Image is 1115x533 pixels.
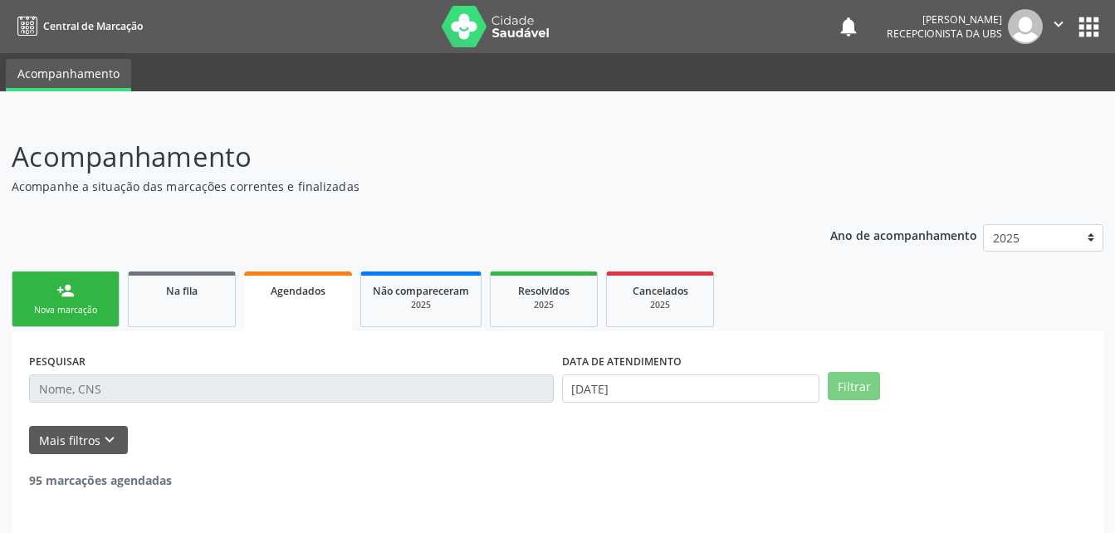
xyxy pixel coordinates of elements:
[887,12,1002,27] div: [PERSON_NAME]
[12,12,143,40] a: Central de Marcação
[6,59,131,91] a: Acompanhamento
[271,284,325,298] span: Agendados
[562,374,820,403] input: Selecione um intervalo
[373,284,469,298] span: Não compareceram
[373,299,469,311] div: 2025
[29,472,172,488] strong: 95 marcações agendadas
[633,284,688,298] span: Cancelados
[166,284,198,298] span: Na fila
[56,281,75,300] div: person_add
[12,136,776,178] p: Acompanhamento
[887,27,1002,41] span: Recepcionista da UBS
[828,372,880,400] button: Filtrar
[1074,12,1103,42] button: apps
[518,284,570,298] span: Resolvidos
[29,349,86,374] label: PESQUISAR
[1043,9,1074,44] button: 
[1049,15,1068,33] i: 
[1008,9,1043,44] img: img
[502,299,585,311] div: 2025
[619,299,702,311] div: 2025
[100,431,119,449] i: keyboard_arrow_down
[29,426,128,455] button: Mais filtroskeyboard_arrow_down
[43,19,143,33] span: Central de Marcação
[29,374,554,403] input: Nome, CNS
[830,224,977,245] p: Ano de acompanhamento
[24,304,107,316] div: Nova marcação
[12,178,776,195] p: Acompanhe a situação das marcações correntes e finalizadas
[837,15,860,38] button: notifications
[562,349,682,374] label: DATA DE ATENDIMENTO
